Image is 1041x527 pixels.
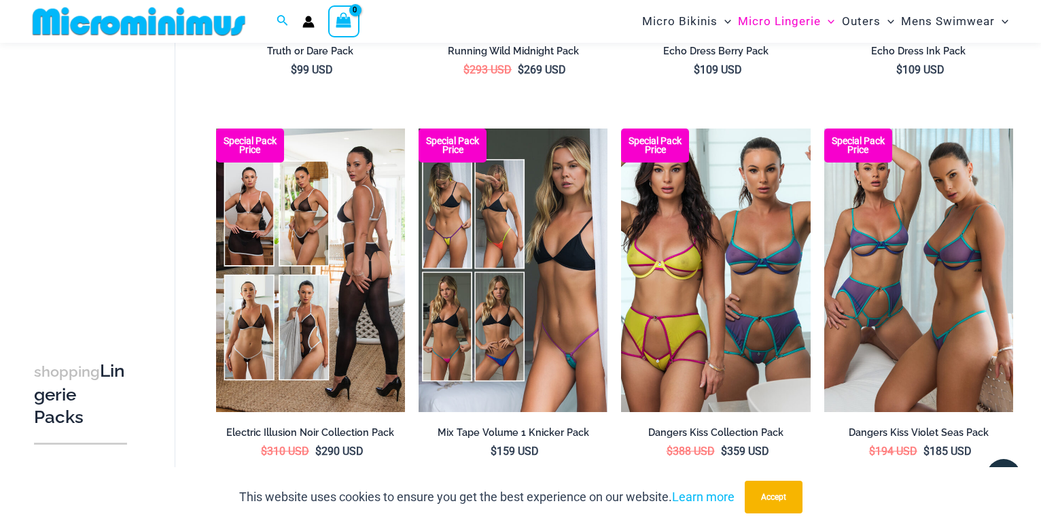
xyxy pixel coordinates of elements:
[419,129,607,412] img: Pack F
[923,445,930,458] span: $
[881,4,894,39] span: Menu Toggle
[216,129,405,412] img: Collection Pack (3)
[694,63,742,76] bdi: 109 USD
[667,445,673,458] span: $
[277,13,289,30] a: Search icon link
[824,45,1013,58] h2: Echo Dress Ink Pack
[839,4,898,39] a: OutersMenu ToggleMenu Toggle
[738,4,821,39] span: Micro Lingerie
[639,4,735,39] a: Micro BikinisMenu ToggleMenu Toggle
[34,363,100,380] span: shopping
[621,426,810,444] a: Dangers Kiss Collection Pack
[216,45,405,58] h2: Truth or Dare Pack
[216,45,405,63] a: Truth or Dare Pack
[745,481,802,513] button: Accept
[694,63,700,76] span: $
[735,4,838,39] a: Micro LingerieMenu ToggleMenu Toggle
[419,129,607,412] a: Pack F Pack BPack B
[869,445,917,458] bdi: 194 USD
[216,129,405,412] a: Collection Pack (3) Electric Illusion Noir 1949 Bodysuit 04Electric Illusion Noir 1949 Bodysuit 04
[824,129,1013,412] a: Dangers kiss Violet Seas Pack Dangers Kiss Violet Seas 1060 Bra 611 Micro 04Dangers Kiss Violet S...
[642,4,718,39] span: Micro Bikinis
[261,445,267,458] span: $
[995,4,1008,39] span: Menu Toggle
[216,426,405,439] h2: Electric Illusion Noir Collection Pack
[898,4,1012,39] a: Mens SwimwearMenu ToggleMenu Toggle
[896,63,945,76] bdi: 109 USD
[821,4,834,39] span: Menu Toggle
[419,426,607,439] h2: Mix Tape Volume 1 Knicker Pack
[869,445,875,458] span: $
[896,63,902,76] span: $
[239,487,735,507] p: This website uses cookies to ensure you get the best experience on our website.
[34,360,127,429] h3: Lingerie Packs
[328,5,359,37] a: View Shopping Cart, empty
[419,45,607,58] h2: Running Wild Midnight Pack
[518,63,566,76] bdi: 269 USD
[261,445,309,458] bdi: 310 USD
[621,426,810,439] h2: Dangers Kiss Collection Pack
[621,45,810,63] a: Echo Dress Berry Pack
[718,4,731,39] span: Menu Toggle
[901,4,995,39] span: Mens Swimwear
[27,6,251,37] img: MM SHOP LOGO FLAT
[621,129,810,412] img: Dangers kiss Collection Pack
[315,445,364,458] bdi: 290 USD
[621,137,689,154] b: Special Pack Price
[721,445,769,458] bdi: 359 USD
[923,445,972,458] bdi: 185 USD
[842,4,881,39] span: Outers
[824,426,1013,444] a: Dangers Kiss Violet Seas Pack
[621,129,810,412] a: Dangers kiss Collection Pack Dangers Kiss Solar Flair 1060 Bra 611 Micro 1760 Garter 03Dangers Ki...
[463,63,512,76] bdi: 293 USD
[491,445,539,458] bdi: 159 USD
[419,426,607,444] a: Mix Tape Volume 1 Knicker Pack
[302,16,315,28] a: Account icon link
[291,63,297,76] span: $
[291,63,333,76] bdi: 99 USD
[621,45,810,58] h2: Echo Dress Berry Pack
[34,46,156,318] iframe: TrustedSite Certified
[518,63,524,76] span: $
[824,45,1013,63] a: Echo Dress Ink Pack
[216,137,284,154] b: Special Pack Price
[824,137,892,154] b: Special Pack Price
[491,445,497,458] span: $
[672,490,735,504] a: Learn more
[315,445,321,458] span: $
[463,63,470,76] span: $
[637,2,1014,41] nav: Site Navigation
[216,426,405,444] a: Electric Illusion Noir Collection Pack
[721,445,727,458] span: $
[419,45,607,63] a: Running Wild Midnight Pack
[419,137,487,154] b: Special Pack Price
[667,445,715,458] bdi: 388 USD
[824,426,1013,439] h2: Dangers Kiss Violet Seas Pack
[824,129,1013,412] img: Dangers kiss Violet Seas Pack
